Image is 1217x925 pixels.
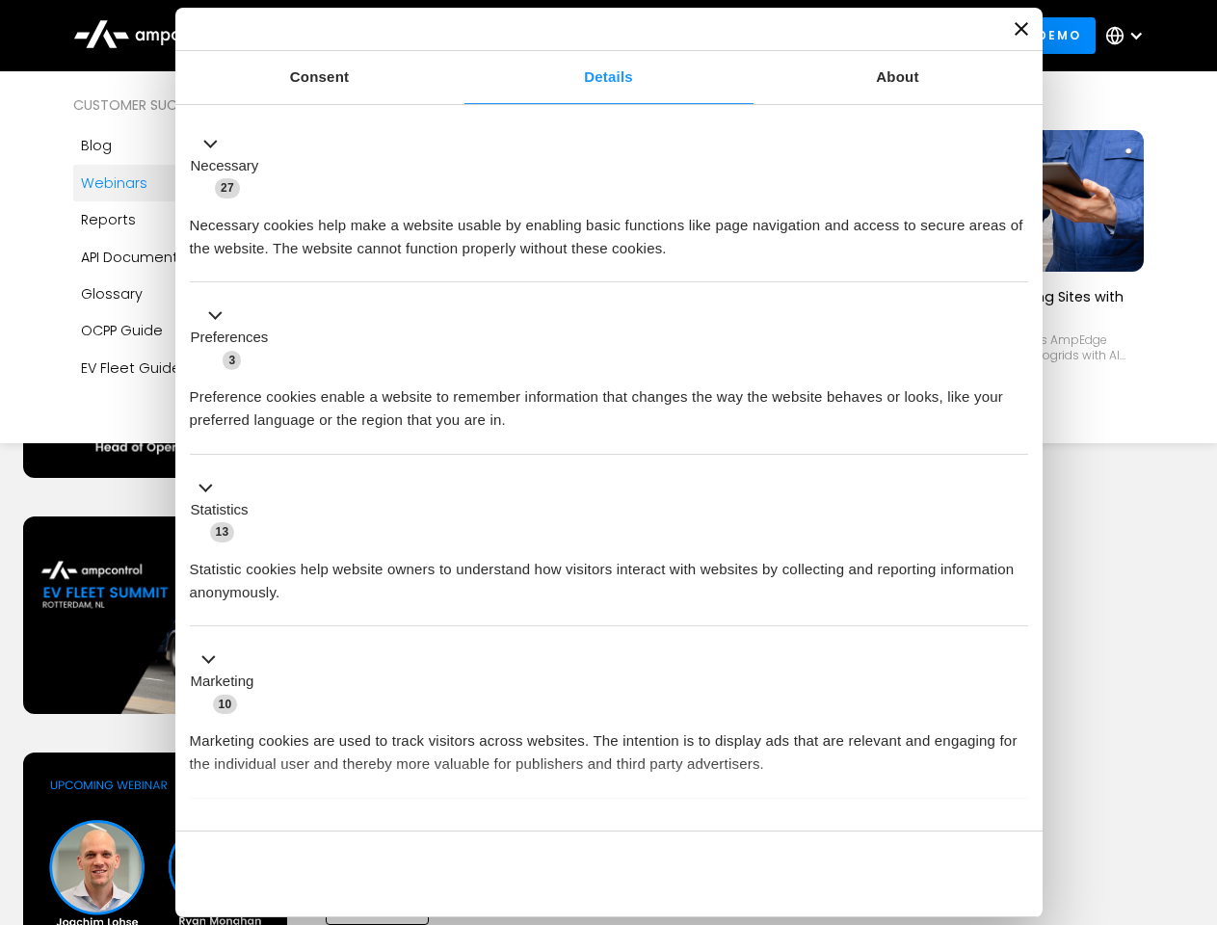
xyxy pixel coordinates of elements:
a: EV Fleet Guide [73,350,312,386]
a: API Documentation [73,239,312,276]
a: Blog [73,127,312,164]
a: Details [464,51,754,104]
span: 2 [318,823,336,842]
button: Marketing (10) [190,648,266,716]
a: Reports [73,201,312,238]
button: Close banner [1015,22,1028,36]
div: Blog [81,135,112,156]
a: OCPP Guide [73,312,312,349]
div: EV Fleet Guide [81,357,181,379]
label: Necessary [191,155,259,177]
div: Marketing cookies are used to track visitors across websites. The intention is to display ads tha... [190,715,1028,776]
div: API Documentation [81,247,215,268]
button: Necessary (27) [190,132,271,199]
div: Customer success [73,94,312,116]
button: Statistics (13) [190,476,260,543]
span: 13 [210,522,235,542]
span: 10 [213,695,238,714]
a: Webinars [73,165,312,201]
span: 3 [223,351,241,370]
div: Necessary cookies help make a website usable by enabling basic functions like page navigation and... [190,199,1028,260]
div: Statistic cookies help website owners to understand how visitors interact with websites by collec... [190,543,1028,604]
div: Webinars [81,172,147,194]
div: Reports [81,209,136,230]
div: OCPP Guide [81,320,163,341]
button: Unclassified (2) [190,820,348,844]
span: 27 [215,178,240,198]
div: Glossary [81,283,143,304]
a: Glossary [73,276,312,312]
button: Preferences (3) [190,304,280,372]
label: Marketing [191,671,254,693]
a: About [754,51,1043,104]
button: Okay [751,846,1027,902]
a: Consent [175,51,464,104]
label: Statistics [191,499,249,521]
label: Preferences [191,327,269,349]
div: Preference cookies enable a website to remember information that changes the way the website beha... [190,371,1028,432]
